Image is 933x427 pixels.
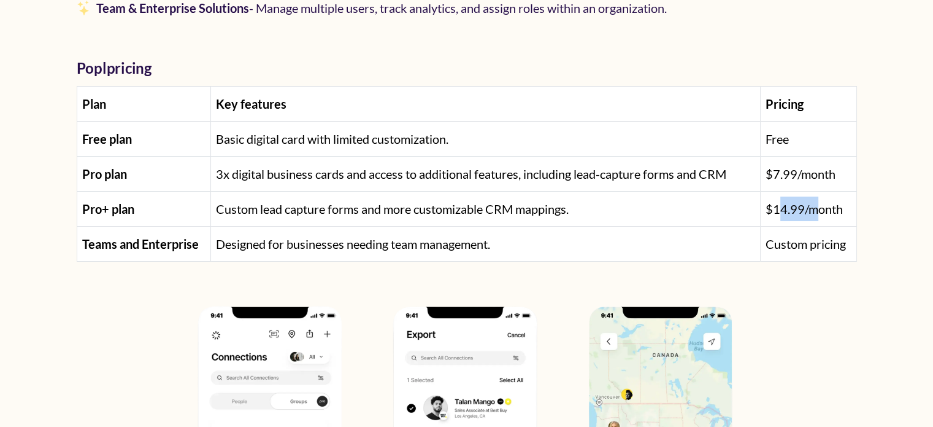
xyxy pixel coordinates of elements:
[91,1,667,15] span: -
[256,1,667,15] span: Manage multiple users, track analytics, and assign roles within an organization.
[82,237,199,251] strong: Teams and Enterprise
[216,237,490,251] span: Designed for businesses needing team management.
[766,131,789,146] span: Free
[766,166,835,181] span: $7.99/month
[216,202,569,216] span: Custom lead capture forms and more customizable CRM mappings.
[77,60,857,77] h3: Popl pricing
[766,237,846,251] span: Custom pricing
[211,87,761,122] th: Key features
[82,166,127,181] strong: Pro plan
[82,202,134,216] strong: Pro+ plan
[77,87,211,122] th: Plan
[761,87,856,122] th: Pricing
[766,202,843,216] span: $14.99/month
[216,166,726,181] span: 3x digital business cards and access to additional features, including lead-capture forms and CRM
[82,131,132,146] strong: Free plan
[216,131,448,146] span: Basic digital card with limited customization.
[96,1,249,15] strong: Team & Enterprise Solutions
